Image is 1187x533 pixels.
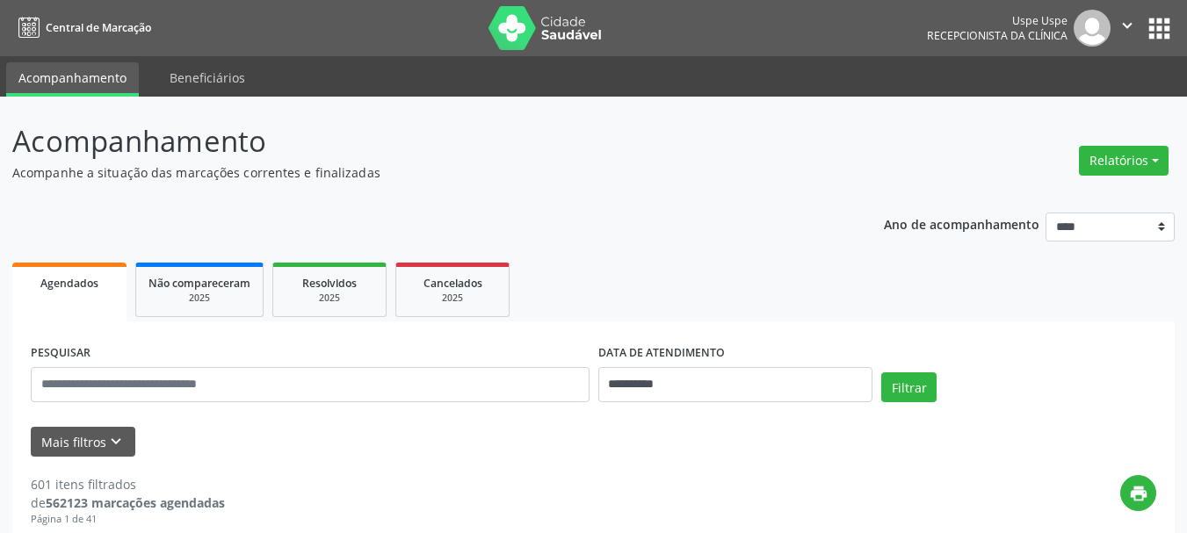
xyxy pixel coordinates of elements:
[881,372,937,402] button: Filtrar
[31,340,90,367] label: PESQUISAR
[1120,475,1156,511] button: print
[148,276,250,291] span: Não compareceram
[302,276,357,291] span: Resolvidos
[1111,10,1144,47] button: 
[31,427,135,457] button: Mais filtroskeyboard_arrow_down
[31,475,225,493] div: 601 itens filtrados
[31,512,225,527] div: Página 1 de 41
[157,62,257,93] a: Beneficiários
[148,292,250,305] div: 2025
[12,119,826,163] p: Acompanhamento
[12,13,151,42] a: Central de Marcação
[884,212,1039,234] p: Ano de acompanhamento
[1074,10,1111,47] img: img
[423,276,482,291] span: Cancelados
[12,163,826,182] p: Acompanhe a situação das marcações correntes e finalizadas
[1129,484,1148,503] i: print
[1079,146,1169,176] button: Relatórios
[409,292,496,305] div: 2025
[927,28,1068,43] span: Recepcionista da clínica
[286,292,373,305] div: 2025
[106,432,126,451] i: keyboard_arrow_down
[46,20,151,35] span: Central de Marcação
[1118,16,1137,35] i: 
[6,62,139,97] a: Acompanhamento
[598,340,725,367] label: DATA DE ATENDIMENTO
[40,276,98,291] span: Agendados
[46,494,225,511] strong: 562123 marcações agendadas
[927,13,1068,28] div: Uspe Uspe
[1144,13,1175,44] button: apps
[31,493,225,512] div: de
